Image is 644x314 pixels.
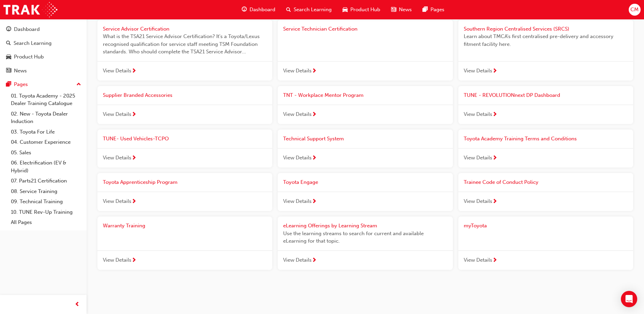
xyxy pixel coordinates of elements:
[492,199,497,205] span: next-icon
[283,136,344,142] span: Technical Support System
[464,110,492,118] span: View Details
[278,86,453,124] a: TNT - Workplace Mentor ProgramView Details
[283,256,312,264] span: View Details
[3,78,84,91] button: Pages
[103,33,267,56] span: What is the TSA21 Service Advisor Certification? It's a Toyota/Lexus recognised qualification for...
[103,67,131,75] span: View Details
[464,136,577,142] span: Toyota Academy Training Terms and Conditions
[278,20,453,81] a: Service Technician CertificationView Details
[283,230,447,245] span: Use the learning streams to search for current and available eLearning for that topic.
[464,33,628,48] span: Learn about TMCA's first centralised pre-delivery and accessory fitment facility here.
[458,20,633,81] a: Southern Region Centralised Services (SRCS)Learn about TMCA's first centralised pre-delivery and ...
[97,129,272,168] a: TUNE- Used Vehicles-TCPOView Details
[492,112,497,118] span: next-icon
[283,92,364,98] span: TNT - Workplace Mentor Program
[3,22,84,78] button: DashboardSearch LearningProduct HubNews
[131,258,136,264] span: next-icon
[312,112,317,118] span: next-icon
[386,3,417,17] a: news-iconNews
[283,67,312,75] span: View Details
[6,82,11,88] span: pages-icon
[131,112,136,118] span: next-icon
[464,197,492,205] span: View Details
[103,179,178,185] span: Toyota Apprenticeship Program
[6,40,11,47] span: search-icon
[464,92,560,98] span: TUNE - REVOLUTIONnext DP Dashboard
[6,54,11,60] span: car-icon
[350,6,380,14] span: Product Hub
[75,300,80,309] span: prev-icon
[458,173,633,211] a: Trainee Code of Conduct PolicyView Details
[430,6,444,14] span: Pages
[464,179,538,185] span: Trainee Code of Conduct Policy
[76,80,81,89] span: up-icon
[492,68,497,74] span: next-icon
[103,110,131,118] span: View Details
[3,23,84,36] a: Dashboard
[103,26,169,32] span: Service Advisor Certification
[103,223,145,229] span: Warranty Training
[312,199,317,205] span: next-icon
[14,67,27,75] div: News
[337,3,386,17] a: car-iconProduct Hub
[343,5,348,14] span: car-icon
[283,197,312,205] span: View Details
[312,155,317,161] span: next-icon
[278,216,453,270] a: eLearning Offerings by Learning StreamUse the learning streams to search for current and availabl...
[629,4,641,16] button: CM
[14,39,52,47] div: Search Learning
[286,5,291,14] span: search-icon
[464,67,492,75] span: View Details
[8,147,84,158] a: 05. Sales
[97,216,272,270] a: Warranty TrainingView Details
[3,51,84,63] a: Product Hub
[97,173,272,211] a: Toyota Apprenticeship ProgramView Details
[391,5,396,14] span: news-icon
[8,196,84,207] a: 09. Technical Training
[312,258,317,264] span: next-icon
[6,68,11,74] span: news-icon
[103,197,131,205] span: View Details
[492,155,497,161] span: next-icon
[399,6,412,14] span: News
[8,109,84,127] a: 02. New - Toyota Dealer Induction
[6,27,11,33] span: guage-icon
[131,155,136,161] span: next-icon
[3,2,57,17] img: Trak
[283,223,377,229] span: eLearning Offerings by Learning Stream
[283,154,312,162] span: View Details
[8,158,84,176] a: 06. Electrification (EV & Hybrid)
[97,86,272,124] a: Supplier Branded AccessoriesView Details
[8,127,84,137] a: 03. Toyota For Life
[464,26,569,32] span: Southern Region Centralised Services (SRCS)
[236,3,281,17] a: guage-iconDashboard
[3,37,84,50] a: Search Learning
[103,92,172,98] span: Supplier Branded Accessories
[8,176,84,186] a: 07. Parts21 Certification
[8,137,84,147] a: 04. Customer Experience
[8,91,84,109] a: 01. Toyota Academy - 2025 Dealer Training Catalogue
[131,68,136,74] span: next-icon
[3,65,84,77] a: News
[458,216,633,270] a: myToyotaView Details
[464,154,492,162] span: View Details
[242,5,247,14] span: guage-icon
[458,86,633,124] a: TUNE - REVOLUTIONnext DP DashboardView Details
[283,110,312,118] span: View Details
[8,217,84,228] a: All Pages
[250,6,275,14] span: Dashboard
[97,20,272,81] a: Service Advisor CertificationWhat is the TSA21 Service Advisor Certification? It's a Toyota/Lexus...
[103,136,169,142] span: TUNE- Used Vehicles-TCPO
[464,256,492,264] span: View Details
[103,154,131,162] span: View Details
[283,179,318,185] span: Toyota Engage
[630,6,639,14] span: CM
[278,173,453,211] a: Toyota EngageView Details
[131,199,136,205] span: next-icon
[417,3,450,17] a: pages-iconPages
[8,207,84,217] a: 10. TUNE Rev-Up Training
[14,25,40,33] div: Dashboard
[8,186,84,197] a: 08. Service Training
